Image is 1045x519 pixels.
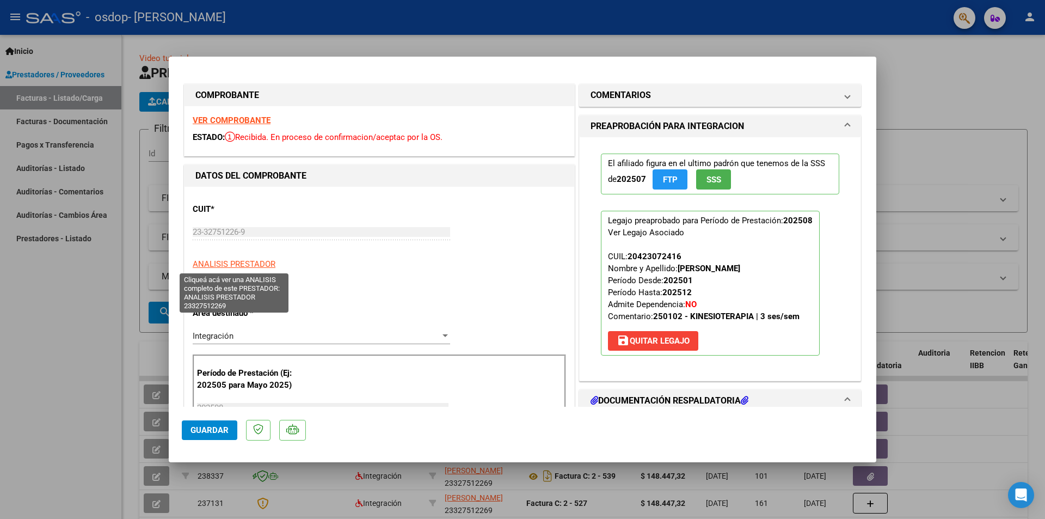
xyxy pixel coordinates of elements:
strong: 250102 - KINESIOTERAPIA | 3 ses/sem [653,312,800,321]
strong: 202508 [783,216,813,225]
span: FTP [663,175,678,185]
span: CUIL: Nombre y Apellido: Período Desde: Período Hasta: Admite Dependencia: [608,252,800,321]
strong: DATOS DEL COMPROBANTE [195,170,306,181]
button: FTP [653,169,687,190]
h1: COMENTARIOS [591,89,651,102]
strong: [PERSON_NAME] [678,264,740,273]
mat-expansion-panel-header: COMENTARIOS [580,84,860,106]
mat-expansion-panel-header: DOCUMENTACIÓN RESPALDATORIA [580,390,860,412]
strong: 202512 [662,288,692,297]
p: El afiliado figura en el ultimo padrón que tenemos de la SSS de [601,154,839,194]
h1: DOCUMENTACIÓN RESPALDATORIA [591,394,748,407]
p: [PERSON_NAME] [193,279,566,291]
p: Area destinado * [193,307,305,320]
button: Guardar [182,420,237,440]
span: SSS [706,175,721,185]
span: Recibida. En proceso de confirmacion/aceptac por la OS. [225,132,442,142]
div: 20423072416 [628,251,681,262]
a: VER COMPROBANTE [193,115,271,125]
span: Comentario: [608,312,800,321]
span: ANALISIS PRESTADOR [193,259,275,269]
div: PREAPROBACIÓN PARA INTEGRACION [580,137,860,381]
span: ESTADO: [193,132,225,142]
mat-icon: save [617,334,630,347]
p: Legajo preaprobado para Período de Prestación: [601,211,820,356]
div: Open Intercom Messenger [1008,482,1034,508]
p: CUIT [193,203,305,216]
span: Integración [193,331,233,341]
strong: 202501 [663,276,693,285]
span: Guardar [190,425,229,435]
h1: PREAPROBACIÓN PARA INTEGRACION [591,120,744,133]
strong: COMPROBANTE [195,90,259,100]
div: Ver Legajo Asociado [608,227,684,239]
button: Quitar Legajo [608,331,698,351]
strong: NO [685,300,697,309]
p: Período de Prestación (Ej: 202505 para Mayo 2025) [197,367,306,392]
span: Quitar Legajo [617,336,690,346]
button: SSS [696,169,731,190]
mat-expansion-panel-header: PREAPROBACIÓN PARA INTEGRACION [580,115,860,137]
strong: 202507 [617,174,646,184]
